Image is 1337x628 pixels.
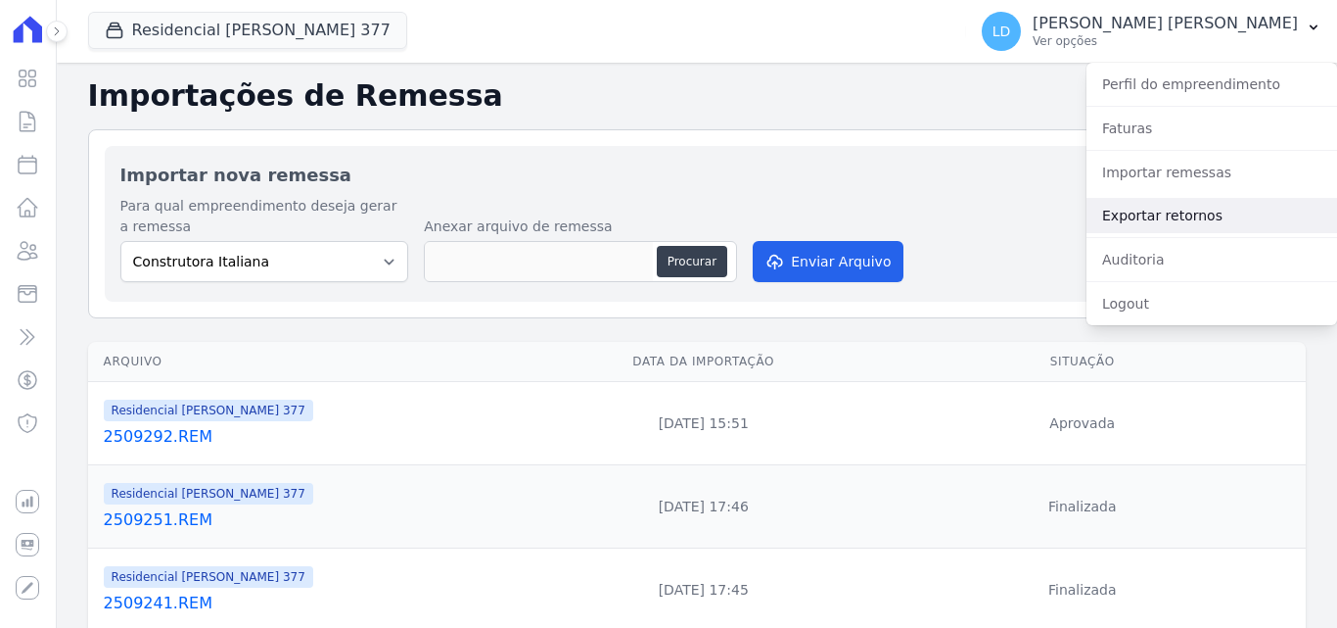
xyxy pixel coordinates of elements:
a: Auditoria [1086,242,1337,277]
button: LD [PERSON_NAME] [PERSON_NAME] Ver opções [966,4,1337,59]
td: [DATE] 15:51 [548,382,859,465]
a: Exportar retornos [1086,198,1337,233]
th: Situação [859,342,1306,382]
span: Residencial [PERSON_NAME] 377 [104,483,313,505]
a: Logout [1086,286,1337,321]
span: LD [992,24,1011,38]
label: Para qual empreendimento deseja gerar a remessa [120,196,409,237]
p: [PERSON_NAME] [PERSON_NAME] [1033,14,1298,33]
td: Finalizada [859,465,1306,549]
label: Anexar arquivo de remessa [424,217,737,237]
td: Aprovada [859,382,1306,465]
th: Arquivo [88,342,548,382]
a: 2509241.REM [104,592,540,615]
button: Residencial [PERSON_NAME] 377 [88,12,407,49]
span: Residencial [PERSON_NAME] 377 [104,566,313,588]
a: Perfil do empreendimento [1086,67,1337,102]
a: 2509251.REM [104,508,540,532]
span: Residencial [PERSON_NAME] 377 [104,400,313,421]
h2: Importar nova remessa [120,162,1273,188]
td: [DATE] 17:46 [548,465,859,549]
a: Faturas [1086,111,1337,146]
p: Ver opções [1033,33,1298,49]
h2: Importações de Remessa [88,78,1306,114]
th: Data da Importação [548,342,859,382]
button: Procurar [657,246,727,277]
a: Importar remessas [1086,155,1337,190]
a: 2509292.REM [104,425,540,449]
button: Enviar Arquivo [753,241,903,282]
